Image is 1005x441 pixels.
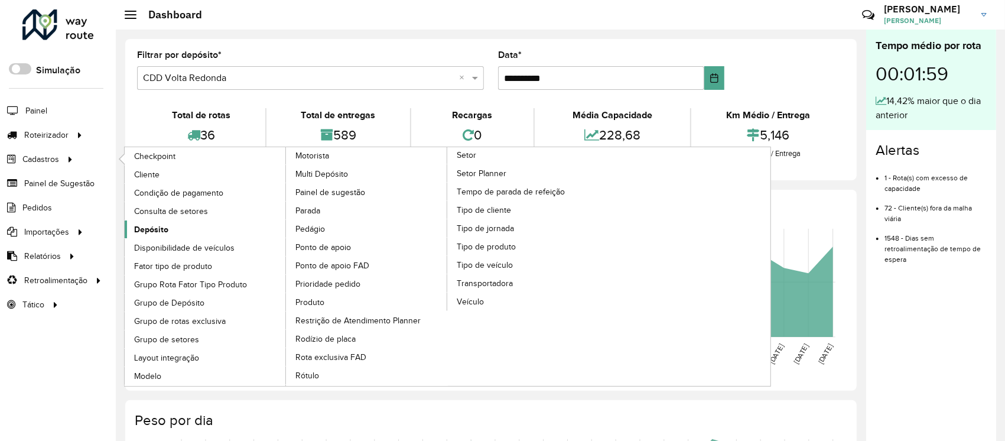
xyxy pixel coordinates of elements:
[295,186,365,199] span: Painel de sugestão
[134,370,161,382] span: Modelo
[884,4,973,15] h3: [PERSON_NAME]
[140,122,262,148] div: 36
[694,122,842,148] div: 5,146
[24,129,69,141] span: Roteirizador
[24,177,95,190] span: Painel de Sugestão
[414,122,531,148] div: 0
[295,369,319,382] span: Rótulo
[457,222,514,235] span: Tipo de jornada
[876,54,987,94] div: 00:01:59
[295,168,348,180] span: Multi Depósito
[817,343,834,365] text: [DATE]
[295,150,329,162] span: Motorista
[125,257,287,275] a: Fator tipo de produto
[704,66,724,90] button: Choose Date
[457,186,565,198] span: Tempo de parada de refeição
[447,201,609,219] a: Tipo de cliente
[447,164,609,182] a: Setor Planner
[876,94,987,122] div: 14,42% maior que o dia anterior
[125,202,287,220] a: Consulta de setores
[286,367,448,384] a: Rótulo
[125,275,287,293] a: Grupo Rota Fator Tipo Produto
[286,147,609,386] a: Setor
[447,274,609,292] a: Transportadora
[856,2,881,28] a: Contato Rápido
[25,105,47,117] span: Painel
[286,293,448,311] a: Produto
[876,38,987,54] div: Tempo médio por rota
[884,224,987,265] li: 1548 - Dias sem retroalimentação de tempo de espera
[22,299,44,311] span: Tático
[125,312,287,330] a: Grupo de rotas exclusiva
[286,220,448,238] a: Pedágio
[269,108,408,122] div: Total de entregas
[447,256,609,274] a: Tipo de veículo
[125,166,287,183] a: Cliente
[295,278,360,290] span: Prioridade pedido
[125,184,287,202] a: Condição de pagamento
[36,63,80,77] label: Simulação
[884,15,973,26] span: [PERSON_NAME]
[24,250,61,262] span: Relatórios
[457,296,484,308] span: Veículo
[447,238,609,255] a: Tipo de produto
[459,71,469,85] span: Clear all
[295,296,324,309] span: Produto
[447,219,609,237] a: Tipo de jornada
[125,330,287,348] a: Grupo de setores
[447,183,609,200] a: Tempo de parada de refeição
[134,242,235,254] span: Disponibilidade de veículos
[295,314,421,327] span: Restrição de Atendimento Planner
[694,108,842,122] div: Km Médio / Entrega
[286,202,448,219] a: Parada
[295,351,366,364] span: Rota exclusiva FAD
[134,315,226,327] span: Grupo de rotas exclusiva
[125,367,287,385] a: Modelo
[457,149,476,161] span: Setor
[135,412,845,429] h4: Peso por dia
[134,297,204,309] span: Grupo de Depósito
[286,183,448,201] a: Painel de sugestão
[286,165,448,183] a: Multi Depósito
[269,122,408,148] div: 589
[768,343,785,365] text: [DATE]
[134,260,212,273] span: Fator tipo de produto
[876,142,987,159] h4: Alertas
[295,333,356,345] span: Rodízio de placa
[286,275,448,293] a: Prioridade pedido
[457,204,511,216] span: Tipo de cliente
[140,108,262,122] div: Total de rotas
[286,238,448,256] a: Ponto de apoio
[24,226,69,238] span: Importações
[457,277,513,290] span: Transportadora
[22,153,59,166] span: Cadastros
[24,274,87,287] span: Retroalimentação
[884,164,987,194] li: 1 - Rota(s) com excesso de capacidade
[22,202,52,214] span: Pedidos
[447,293,609,310] a: Veículo
[134,352,199,364] span: Layout integração
[134,333,199,346] span: Grupo de setores
[125,239,287,257] a: Disponibilidade de veículos
[295,223,325,235] span: Pedágio
[286,330,448,348] a: Rodízio de placa
[134,223,168,236] span: Depósito
[457,241,516,253] span: Tipo de produto
[125,294,287,312] a: Grupo de Depósito
[125,147,448,386] a: Motorista
[125,147,287,165] a: Checkpoint
[295,260,369,272] span: Ponto de apoio FAD
[457,167,506,180] span: Setor Planner
[295,205,320,217] span: Parada
[538,108,688,122] div: Média Capacidade
[134,150,175,163] span: Checkpoint
[134,205,208,218] span: Consulta de setores
[137,48,222,62] label: Filtrar por depósito
[295,241,351,254] span: Ponto de apoio
[286,348,448,366] a: Rota exclusiva FAD
[792,343,809,365] text: [DATE]
[136,8,202,21] h2: Dashboard
[884,194,987,224] li: 72 - Cliente(s) fora da malha viária
[498,48,522,62] label: Data
[414,108,531,122] div: Recargas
